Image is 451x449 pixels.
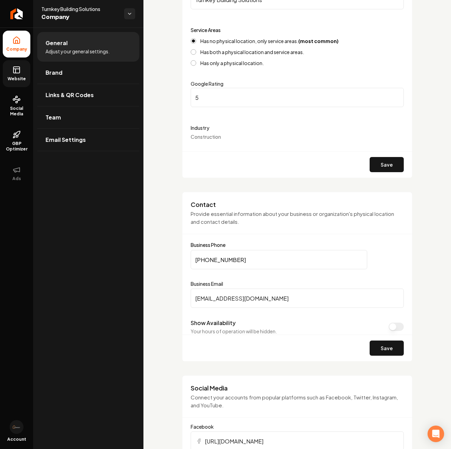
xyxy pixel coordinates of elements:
[191,242,404,247] label: Business Phone
[191,319,235,326] label: Show Availability
[3,141,30,152] span: GBP Optimizer
[191,124,404,132] label: Industry
[191,423,404,430] label: Facebook
[41,12,119,22] span: Company
[200,61,264,65] label: Has only a physical location.
[3,160,30,187] button: Ads
[5,76,29,82] span: Website
[191,27,221,33] label: Service Areas
[191,328,277,335] p: Your hours of operation will be hidden.
[46,136,86,144] span: Email Settings
[37,62,139,84] a: Brand
[191,200,404,209] h3: Contact
[3,46,30,52] span: Company
[10,420,23,434] button: Open user button
[37,106,139,128] a: Team
[191,280,404,287] label: Business Email
[191,134,221,140] span: Construction
[3,90,30,122] a: Social Media
[37,84,139,106] a: Links & QR Codes
[46,48,110,55] span: Adjust your general settings.
[46,91,94,99] span: Links & QR Codes
[191,289,404,308] input: Business Email
[3,125,30,157] a: GBP Optimizer
[3,106,30,117] span: Social Media
[10,8,23,19] img: Rebolt Logo
[10,420,23,434] img: Turnkey Building Solutions
[200,50,304,54] label: Has both a physical location and service areas.
[191,394,404,409] p: Connect your accounts from popular platforms such as Facebook, Twitter, Instagram, and YouTube.
[191,384,404,392] h3: Social Media
[37,129,139,151] a: Email Settings
[191,210,404,226] p: Provide essential information about your business or organization's physical location and contact...
[46,69,62,77] span: Brand
[298,38,339,44] strong: (most common)
[428,426,444,442] div: Open Intercom Messenger
[191,88,404,107] input: Google Rating
[7,437,26,442] span: Account
[191,81,223,87] label: Google Rating
[370,157,404,172] button: Save
[370,341,404,356] button: Save
[10,176,24,181] span: Ads
[46,113,61,122] span: Team
[41,6,119,12] span: Turnkey Building Solutions
[200,39,339,43] label: Has no physical location, only service areas.
[3,60,30,87] a: Website
[46,39,68,47] span: General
